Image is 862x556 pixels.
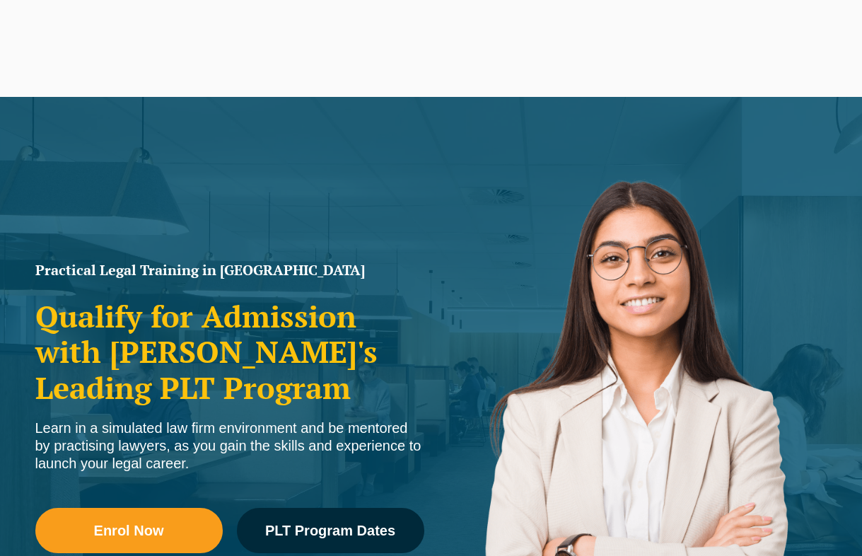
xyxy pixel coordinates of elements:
[94,523,164,538] span: Enrol Now
[265,523,395,538] span: PLT Program Dates
[35,299,424,405] h2: Qualify for Admission with [PERSON_NAME]'s Leading PLT Program
[35,508,223,553] a: Enrol Now
[35,263,424,277] h1: Practical Legal Training in [GEOGRAPHIC_DATA]
[237,508,424,553] a: PLT Program Dates
[35,419,424,473] div: Learn in a simulated law firm environment and be mentored by practising lawyers, as you gain the ...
